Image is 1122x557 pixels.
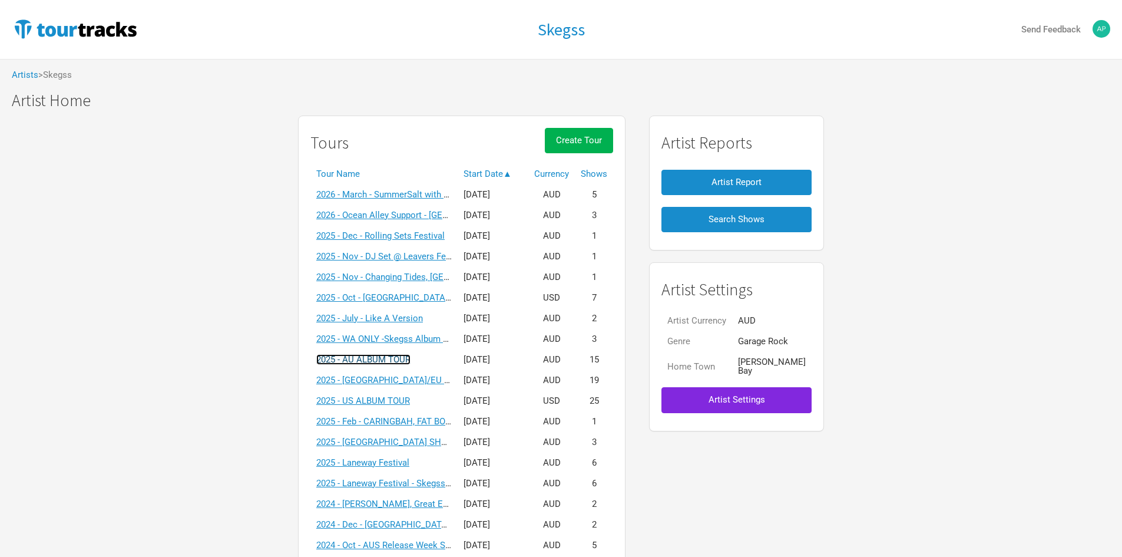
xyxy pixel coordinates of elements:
[458,350,528,370] td: [DATE]
[661,352,732,381] td: Home Town
[575,246,613,267] td: 1
[661,381,812,418] a: Artist Settings
[732,331,812,352] td: Garage Rock
[458,205,528,226] td: [DATE]
[458,494,528,515] td: [DATE]
[316,251,556,262] a: 2025 - Nov - DJ Set @ Leavers Festival, [GEOGRAPHIC_DATA]
[1021,24,1081,35] strong: Send Feedback
[545,128,613,153] button: Create Tour
[528,432,575,453] td: AUD
[528,473,575,494] td: AUD
[528,391,575,411] td: USD
[575,515,613,535] td: 2
[545,128,613,164] a: Create Tour
[575,350,613,370] td: 15
[575,370,613,391] td: 19
[709,214,764,225] span: Search Shows
[538,19,585,40] h1: Skegss
[316,230,445,241] a: 2025 - Dec - Rolling Sets Festival
[575,411,613,432] td: 1
[316,292,620,303] a: 2025 - Oct - [GEOGRAPHIC_DATA] + [GEOGRAPHIC_DATA] Tour + Headline V1
[661,281,812,299] h1: Artist Settings
[316,478,475,489] a: 2025 - Laneway Festival - Skegss Budget
[528,288,575,308] td: USD
[528,535,575,556] td: AUD
[316,334,490,344] a: 2025 - WA ONLY -Skegss Album Tour Budget
[458,515,528,535] td: [DATE]
[575,184,613,205] td: 5
[310,164,458,184] th: Tour Name
[661,387,812,413] button: Artist Settings
[316,210,608,220] a: 2026 - Ocean Alley Support - [GEOGRAPHIC_DATA] & [GEOGRAPHIC_DATA]
[12,70,38,80] a: Artists
[661,134,812,152] h1: Artist Reports
[458,535,528,556] td: [DATE]
[661,201,812,238] a: Search Shows
[316,499,554,509] a: 2024 - [PERSON_NAME], Great Escape [GEOGRAPHIC_DATA]
[575,473,613,494] td: 6
[528,308,575,329] td: AUD
[732,352,812,381] td: [PERSON_NAME] Bay
[316,189,490,200] a: 2026 - March - SummerSalt with Ocean Alley
[503,169,512,179] span: ▲
[711,177,762,187] span: Artist Report
[316,272,515,282] a: 2025 - Nov - Changing Tides, [GEOGRAPHIC_DATA]
[458,267,528,288] td: [DATE]
[528,494,575,515] td: AUD
[458,391,528,411] td: [DATE]
[458,473,528,494] td: [DATE]
[661,170,812,195] button: Artist Report
[661,207,812,232] button: Search Shows
[458,432,528,453] td: [DATE]
[528,205,575,226] td: AUD
[575,164,613,184] th: Shows
[575,453,613,473] td: 6
[12,17,139,41] img: TourTracks
[528,267,575,288] td: AUD
[528,515,575,535] td: AUD
[458,246,528,267] td: [DATE]
[528,411,575,432] td: AUD
[661,331,732,352] td: Genre
[661,311,732,331] td: Artist Currency
[575,267,613,288] td: 1
[528,226,575,246] td: AUD
[1093,20,1110,38] img: Alexander
[528,246,575,267] td: AUD
[316,416,476,427] a: 2025 - Feb - CARINGBAH, FAT BOY BIKES
[575,432,613,453] td: 3
[458,329,528,350] td: [DATE]
[528,329,575,350] td: AUD
[575,288,613,308] td: 7
[575,391,613,411] td: 25
[316,354,411,365] a: 2025 - AU ALBUM TOUR
[458,411,528,432] td: [DATE]
[732,311,812,331] td: AUD
[458,370,528,391] td: [DATE]
[575,329,613,350] td: 3
[528,184,575,205] td: AUD
[458,184,528,205] td: [DATE]
[316,395,410,406] a: 2025 - US ALBUM TOUR
[575,494,613,515] td: 2
[458,164,528,184] th: Start Date
[38,71,72,80] span: > Skegss
[316,540,466,551] a: 2024 - Oct - AUS Release Week Shows
[575,226,613,246] td: 1
[12,91,1122,110] h1: Artist Home
[575,308,613,329] td: 2
[458,453,528,473] td: [DATE]
[528,370,575,391] td: AUD
[528,164,575,184] th: Currency
[575,205,613,226] td: 3
[316,519,515,530] a: 2024 - Dec - [GEOGRAPHIC_DATA] Headline Shows
[661,164,812,201] a: Artist Report
[528,350,575,370] td: AUD
[538,21,585,39] a: Skegss
[316,313,423,324] a: 2025 - July - Like A Version
[310,134,349,152] h1: Tours
[575,535,613,556] td: 5
[458,308,528,329] td: [DATE]
[316,437,518,447] a: 2025 - [GEOGRAPHIC_DATA] SHOW COMPARISONS
[458,288,528,308] td: [DATE]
